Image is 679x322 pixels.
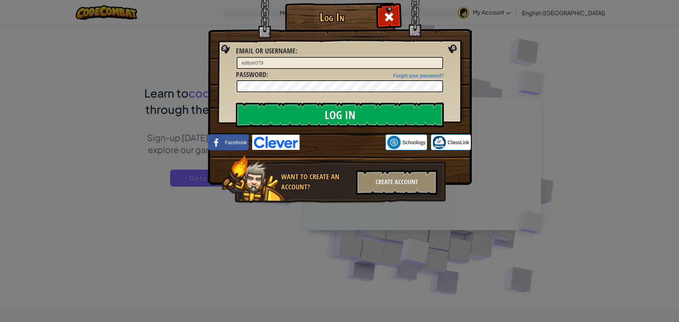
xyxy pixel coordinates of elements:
a: Forgot your password? [393,73,444,78]
label: : [236,70,268,80]
span: Email or Username [236,46,296,55]
div: Want to create an account? [281,172,352,192]
label: : [236,46,297,56]
span: Facebook [225,139,246,146]
iframe: Sign in with Google Button [300,135,385,150]
span: ClassLink [448,139,469,146]
h1: Log In [287,11,377,23]
input: Log In [236,103,444,127]
img: clever-logo-blue.png [252,135,300,150]
span: Password [236,70,266,79]
img: classlink-logo-small.png [433,136,446,149]
span: Schoology [402,139,425,146]
img: schoology.png [387,136,401,149]
div: Create Account [356,170,437,195]
img: facebook_small.png [210,136,223,149]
